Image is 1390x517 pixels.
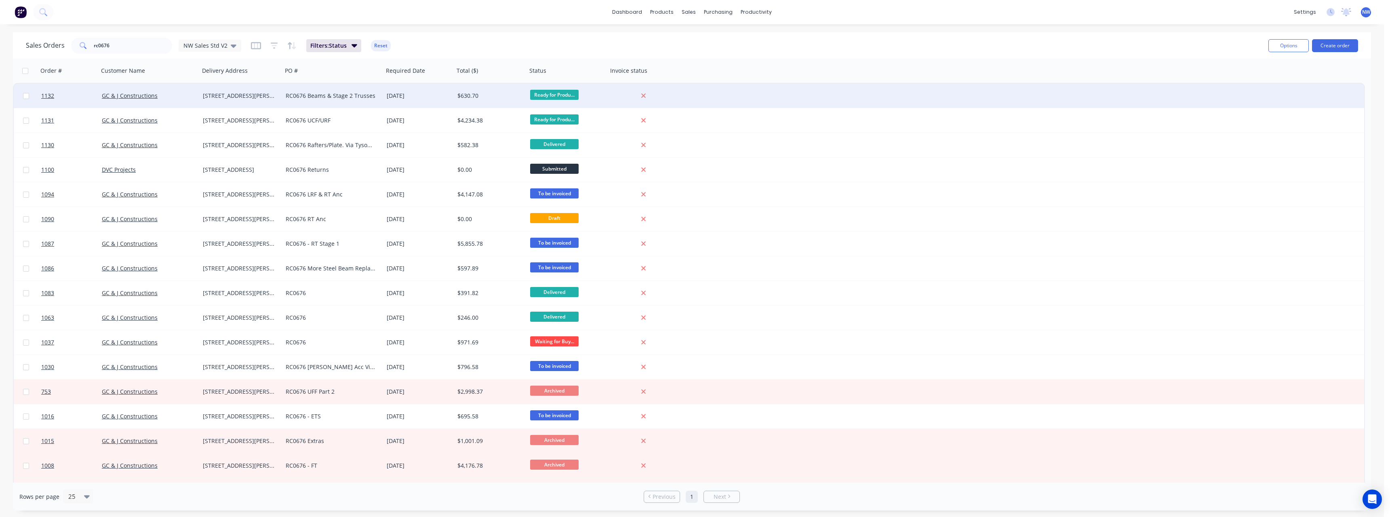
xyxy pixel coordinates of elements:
div: $695.58 [457,412,520,420]
div: $582.38 [457,141,520,149]
div: [DATE] [387,388,451,396]
span: Next [714,493,726,501]
a: GC & J Constructions [102,363,158,371]
a: GC & J Constructions [102,437,158,445]
div: Open Intercom Messenger [1363,490,1382,509]
div: RC0676 - FT [286,462,375,470]
a: 1130 [41,133,102,157]
a: 1015 [41,429,102,453]
div: $5,855.78 [457,240,520,248]
span: 1094 [41,190,54,198]
h1: Sales Orders [26,42,65,49]
a: GC & J Constructions [102,412,158,420]
input: Search... [94,38,173,54]
button: Options [1268,39,1309,52]
span: Draft [530,213,579,223]
div: [STREET_ADDRESS][PERSON_NAME] [203,388,276,396]
div: $2,998.37 [457,388,520,396]
span: Filters: Status [310,42,347,50]
div: [STREET_ADDRESS][PERSON_NAME] [203,437,276,445]
div: $1,001.09 [457,437,520,445]
a: Page 1 is your current page [686,491,698,503]
a: 1087 [41,232,102,256]
span: 1131 [41,116,54,125]
div: [STREET_ADDRESS][PERSON_NAME] [203,363,276,371]
span: Waiting for Buy... [530,336,579,346]
span: Archived [530,386,579,396]
div: RC0676 [286,314,375,322]
a: 1083 [41,281,102,305]
div: [STREET_ADDRESS][PERSON_NAME] [203,215,276,223]
div: [DATE] [387,363,451,371]
div: [STREET_ADDRESS][PERSON_NAME] [203,190,276,198]
div: [DATE] [387,338,451,346]
div: [STREET_ADDRESS][PERSON_NAME] [203,289,276,297]
a: GC & J Constructions [102,289,158,297]
button: Create order [1312,39,1358,52]
span: 1086 [41,264,54,272]
a: 1037 [41,330,102,355]
div: $971.69 [457,338,520,346]
a: 1013 [41,478,102,502]
a: GC & J Constructions [102,116,158,124]
div: Order # [40,67,62,75]
a: 1100 [41,158,102,182]
a: Next page [704,493,739,501]
span: NW [1362,8,1370,16]
div: RC0676 Returns [286,166,375,174]
div: $597.89 [457,264,520,272]
span: To be invoiced [530,361,579,371]
span: Delivered [530,287,579,297]
div: purchasing [700,6,737,18]
a: 1131 [41,108,102,133]
div: [DATE] [387,264,451,272]
span: 1016 [41,412,54,420]
div: RC0676 Extras [286,437,375,445]
a: GC & J Constructions [102,338,158,346]
div: settings [1290,6,1320,18]
a: 1132 [41,84,102,108]
span: Archived [530,460,579,470]
div: RC0676 UFF Part 2 [286,388,375,396]
span: Delivered [530,312,579,322]
span: Previous [653,493,676,501]
div: Status [529,67,546,75]
a: GC & J Constructions [102,141,158,149]
div: $630.70 [457,92,520,100]
div: products [646,6,678,18]
span: To be invoiced [530,262,579,272]
div: RC0676 [286,338,375,346]
button: Filters:Status [306,39,361,52]
span: 1087 [41,240,54,248]
div: RC0676 LRF & RT Anc [286,190,375,198]
span: 1030 [41,363,54,371]
div: [STREET_ADDRESS][PERSON_NAME] [203,462,276,470]
div: [DATE] [387,437,451,445]
div: RC0676 [286,289,375,297]
div: [DATE] [387,166,451,174]
span: 1100 [41,166,54,174]
div: [STREET_ADDRESS][PERSON_NAME] [203,240,276,248]
div: [STREET_ADDRESS][PERSON_NAME] [203,314,276,322]
div: Customer Name [101,67,145,75]
div: [DATE] [387,141,451,149]
span: 1037 [41,338,54,346]
div: $796.58 [457,363,520,371]
div: sales [678,6,700,18]
span: Ready for Produ... [530,114,579,125]
a: GC & J Constructions [102,215,158,223]
div: [DATE] [387,289,451,297]
div: Required Date [386,67,425,75]
span: To be invoiced [530,410,579,420]
div: [DATE] [387,314,451,322]
span: 1083 [41,289,54,297]
div: [STREET_ADDRESS] [203,166,276,174]
a: 1063 [41,306,102,330]
a: GC & J Constructions [102,388,158,395]
span: Delivered [530,139,579,149]
a: GC & J Constructions [102,92,158,99]
div: [DATE] [387,462,451,470]
div: $4,176.78 [457,462,520,470]
div: $246.00 [457,314,520,322]
div: RC0676 UCF/URF [286,116,375,125]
